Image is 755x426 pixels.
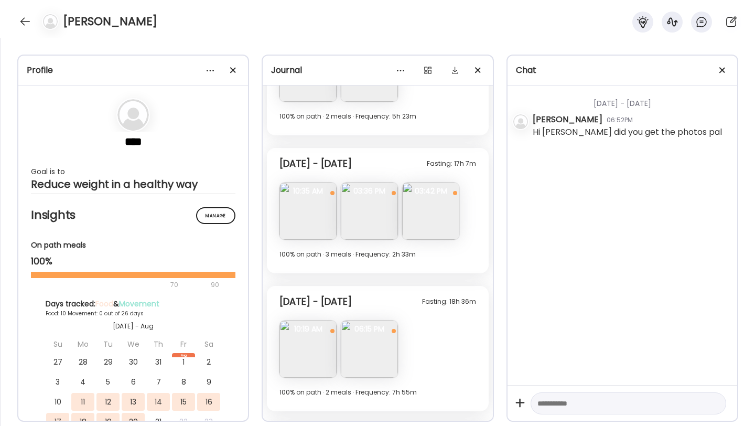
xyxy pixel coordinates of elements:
[172,393,195,411] div: 15
[122,373,145,391] div: 6
[279,324,337,334] span: 10:19 AM
[279,321,337,378] img: images%2FqXFc7aMTU5fNNZiMnXpPEgEZiJe2%2FKjzDSxOYnfchWOyGtg37%2Fm54H7kUMdNOb816Jxoc2_240
[172,335,195,353] div: Fr
[27,64,240,77] div: Profile
[96,393,120,411] div: 12
[122,393,145,411] div: 13
[122,335,145,353] div: We
[516,64,729,77] div: Chat
[533,126,722,139] div: Hi [PERSON_NAME] did you get the photos pal
[210,279,220,291] div: 90
[427,157,476,170] div: Fasting: 17h 7m
[71,373,94,391] div: 4
[71,335,94,353] div: Mo
[31,240,235,251] div: On path meals
[271,64,484,77] div: Journal
[119,299,159,309] span: Movement
[46,310,221,317] div: Food: 10 Movement: 0 out of 26 days
[31,165,235,178] div: Goal is to
[197,353,220,371] div: 2
[46,353,69,371] div: 27
[46,299,221,310] div: Days tracked: &
[46,335,69,353] div: Su
[197,335,220,353] div: Sa
[71,393,94,411] div: 11
[147,373,170,391] div: 7
[147,335,170,353] div: Th
[341,183,398,240] img: images%2FqXFc7aMTU5fNNZiMnXpPEgEZiJe2%2FExaHTy4zprY51hcQMmx7%2FCNd5oGkICRQeANqLIVDS_240
[533,113,602,126] div: [PERSON_NAME]
[279,386,476,399] div: 100% on path · 2 meals · Frequency: 7h 55m
[341,186,398,196] span: 03:36 PM
[341,324,398,334] span: 06:15 PM
[63,13,157,30] h4: [PERSON_NAME]
[172,373,195,391] div: 8
[147,353,170,371] div: 31
[279,295,352,308] div: [DATE] - [DATE]
[279,110,476,123] div: 100% on path · 2 meals · Frequency: 5h 23m
[31,178,235,190] div: Reduce weight in a healthy way
[402,183,459,240] img: images%2FqXFc7aMTU5fNNZiMnXpPEgEZiJe2%2FwpBeC2koj1SiMX3b7oUp%2F0j9L2wzr25Y0cAc9LsXU_240
[402,186,459,196] span: 03:42 PM
[172,353,195,371] div: 1
[117,99,149,131] img: bg-avatar-default.svg
[31,279,208,291] div: 70
[196,207,235,224] div: Manage
[71,353,94,371] div: 28
[197,373,220,391] div: 9
[147,393,170,411] div: 14
[279,186,337,196] span: 10:35 AM
[46,393,69,411] div: 10
[96,353,120,371] div: 29
[513,114,528,129] img: bg-avatar-default.svg
[279,157,352,170] div: [DATE] - [DATE]
[341,321,398,378] img: images%2FqXFc7aMTU5fNNZiMnXpPEgEZiJe2%2F5YAxNb43rSSF86SViNxW%2FJl8QS3POb4sZI6ybFnYe_240
[31,207,235,223] h2: Insights
[279,183,337,240] img: images%2FqXFc7aMTU5fNNZiMnXpPEgEZiJe2%2FCQTY0qBolgLwZzaeBzPc%2FcLX5X8Vbj0VRe1kHZ3Ky_240
[122,353,145,371] div: 30
[95,299,113,309] span: Food
[533,86,729,113] div: [DATE] - [DATE]
[96,335,120,353] div: Tu
[607,115,633,125] div: 06:52PM
[197,393,220,411] div: 16
[46,322,221,331] div: [DATE] - Aug
[279,248,476,261] div: 100% on path · 3 meals · Frequency: 2h 33m
[43,14,58,29] img: bg-avatar-default.svg
[422,295,476,308] div: Fasting: 18h 36m
[172,353,195,357] div: Aug
[31,255,235,268] div: 100%
[46,373,69,391] div: 3
[96,373,120,391] div: 5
